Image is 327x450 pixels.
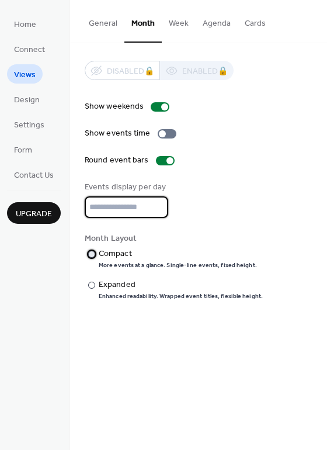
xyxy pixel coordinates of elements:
span: Contact Us [14,169,54,182]
a: Form [7,140,39,159]
a: Views [7,64,43,84]
div: Enhanced readability. Wrapped event titles, flexible height. [99,292,263,300]
button: Upgrade [7,202,61,224]
span: Form [14,144,32,157]
div: Events display per day [85,181,166,193]
div: Show events time [85,127,151,140]
div: Round event bars [85,154,149,167]
a: Home [7,14,43,33]
a: Connect [7,39,52,58]
span: Settings [14,119,44,131]
div: Expanded [99,279,260,291]
div: Show weekends [85,101,144,113]
span: Design [14,94,40,106]
span: Home [14,19,36,31]
div: More events at a glance. Single-line events, fixed height. [99,261,257,269]
div: Compact [99,248,255,260]
a: Contact Us [7,165,61,184]
a: Settings [7,115,51,134]
span: Upgrade [16,208,52,220]
span: Connect [14,44,45,56]
div: Month Layout [85,233,310,245]
span: Views [14,69,36,81]
a: Design [7,89,47,109]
